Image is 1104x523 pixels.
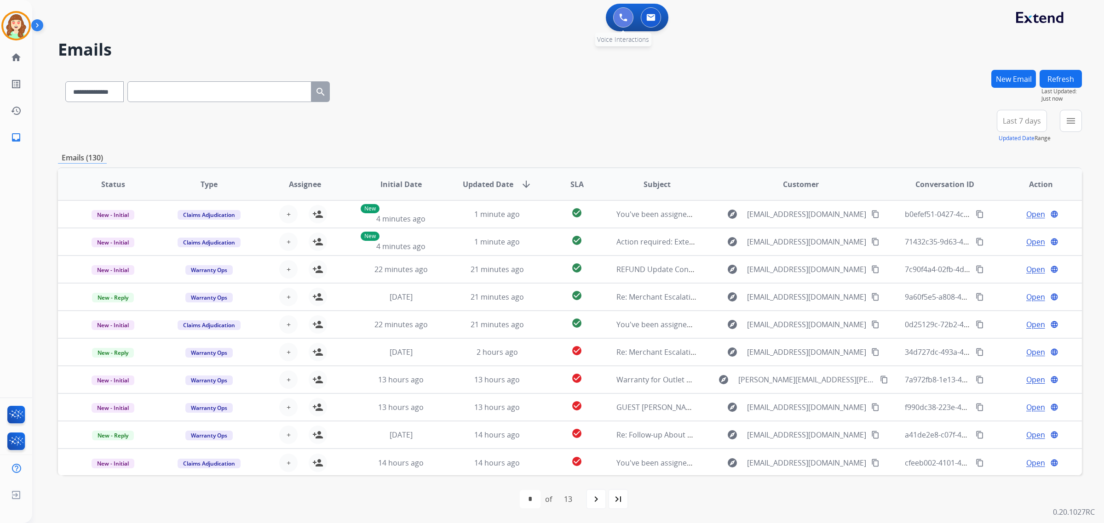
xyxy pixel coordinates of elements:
[905,347,1046,357] span: 34d727dc-493a-4f80-8386-5b91919e515d
[999,134,1051,142] span: Range
[747,319,866,330] span: [EMAIL_ADDRESS][DOMAIN_NAME]
[616,264,857,274] span: REFUND Update Contract ID: 3638585a-c5cc-4dac-a57e-f32ec9bd9b8c
[905,458,1044,468] span: cfeeb002-4101-4028-984d-711c077cc4e4
[915,179,974,190] span: Conversation ID
[471,264,524,274] span: 21 minutes ago
[871,459,880,467] mat-icon: content_copy
[92,348,134,358] span: New - Reply
[287,402,291,413] span: +
[571,428,582,439] mat-icon: check_circle
[92,238,134,247] span: New - Initial
[279,260,298,279] button: +
[11,52,22,63] mat-icon: home
[178,238,241,247] span: Claims Adjudication
[1050,459,1058,467] mat-icon: language
[871,238,880,246] mat-icon: content_copy
[471,319,524,330] span: 21 minutes ago
[616,347,811,357] span: Re: Merchant Escalation Notification for Request 659324
[905,264,1041,274] span: 7c90f4a4-02fb-4d66-9710-83fbbdafc82e
[101,179,125,190] span: Status
[185,348,233,358] span: Warranty Ops
[1026,347,1045,358] span: Open
[747,347,866,358] span: [EMAIL_ADDRESS][DOMAIN_NAME]
[616,458,903,468] span: You've been assigned a new service order: 68f2d9d8-bc51-4f57-869a-895aef0b7be3
[571,456,582,467] mat-icon: check_circle
[92,293,134,302] span: New - Reply
[312,236,323,247] mat-icon: person_add
[591,494,602,505] mat-icon: navigate_next
[871,403,880,411] mat-icon: content_copy
[11,105,22,116] mat-icon: history
[747,209,866,220] span: [EMAIL_ADDRESS][DOMAIN_NAME]
[521,179,532,190] mat-icon: arrow_downward
[185,265,233,275] span: Warranty Ops
[880,375,888,384] mat-icon: content_copy
[315,86,326,97] mat-icon: search
[361,232,379,241] p: New
[1050,403,1058,411] mat-icon: language
[1026,291,1045,302] span: Open
[1053,506,1095,517] p: 0.20.1027RC
[871,348,880,356] mat-icon: content_copy
[747,402,866,413] span: [EMAIL_ADDRESS][DOMAIN_NAME]
[976,210,984,218] mat-icon: content_copy
[1026,429,1045,440] span: Open
[616,402,759,412] span: GUEST [PERSON_NAME] SO# 554B097821
[905,375,1045,385] span: 7a972fb8-1e13-4920-add5-881dabf41699
[571,345,582,356] mat-icon: check_circle
[376,214,425,224] span: 4 minutes ago
[616,237,812,247] span: Action required: Extend claim approved for replacement
[312,347,323,358] mat-icon: person_add
[976,459,984,467] mat-icon: content_copy
[374,264,428,274] span: 22 minutes ago
[1041,95,1082,102] span: Just now
[1026,374,1045,385] span: Open
[727,291,738,302] mat-icon: explore
[474,458,520,468] span: 14 hours ago
[1050,293,1058,301] mat-icon: language
[871,265,880,273] mat-icon: content_copy
[287,264,291,275] span: +
[747,457,866,468] span: [EMAIL_ADDRESS][DOMAIN_NAME]
[92,431,134,440] span: New - Reply
[477,347,518,357] span: 2 hours ago
[185,375,233,385] span: Warranty Ops
[871,320,880,329] mat-icon: content_copy
[1050,431,1058,439] mat-icon: language
[545,494,552,505] div: of
[976,265,984,273] mat-icon: content_copy
[312,457,323,468] mat-icon: person_add
[571,290,582,301] mat-icon: check_circle
[312,402,323,413] mat-icon: person_add
[727,402,738,413] mat-icon: explore
[376,241,425,251] span: 4 minutes ago
[289,179,321,190] span: Assignee
[463,179,513,190] span: Updated Date
[279,398,298,416] button: +
[1041,88,1082,95] span: Last Updated:
[905,209,1039,219] span: b0efef51-0427-4c05-9048-698ffd9baf35
[871,431,880,439] mat-icon: content_copy
[616,430,725,440] span: Re: Follow-up About Your Claim
[1026,457,1045,468] span: Open
[976,320,984,329] mat-icon: content_copy
[279,454,298,472] button: +
[557,490,580,508] div: 13
[380,179,422,190] span: Initial Date
[1050,348,1058,356] mat-icon: language
[11,132,22,143] mat-icon: inbox
[474,402,520,412] span: 13 hours ago
[92,210,134,220] span: New - Initial
[905,292,1043,302] span: 9a60f5e5-a808-4097-8035-64a15425f277
[1065,115,1076,126] mat-icon: menu
[999,135,1035,142] button: Updated Date
[201,179,218,190] span: Type
[727,319,738,330] mat-icon: explore
[287,347,291,358] span: +
[976,375,984,384] mat-icon: content_copy
[727,264,738,275] mat-icon: explore
[727,209,738,220] mat-icon: explore
[1050,375,1058,384] mat-icon: language
[287,457,291,468] span: +
[279,288,298,306] button: +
